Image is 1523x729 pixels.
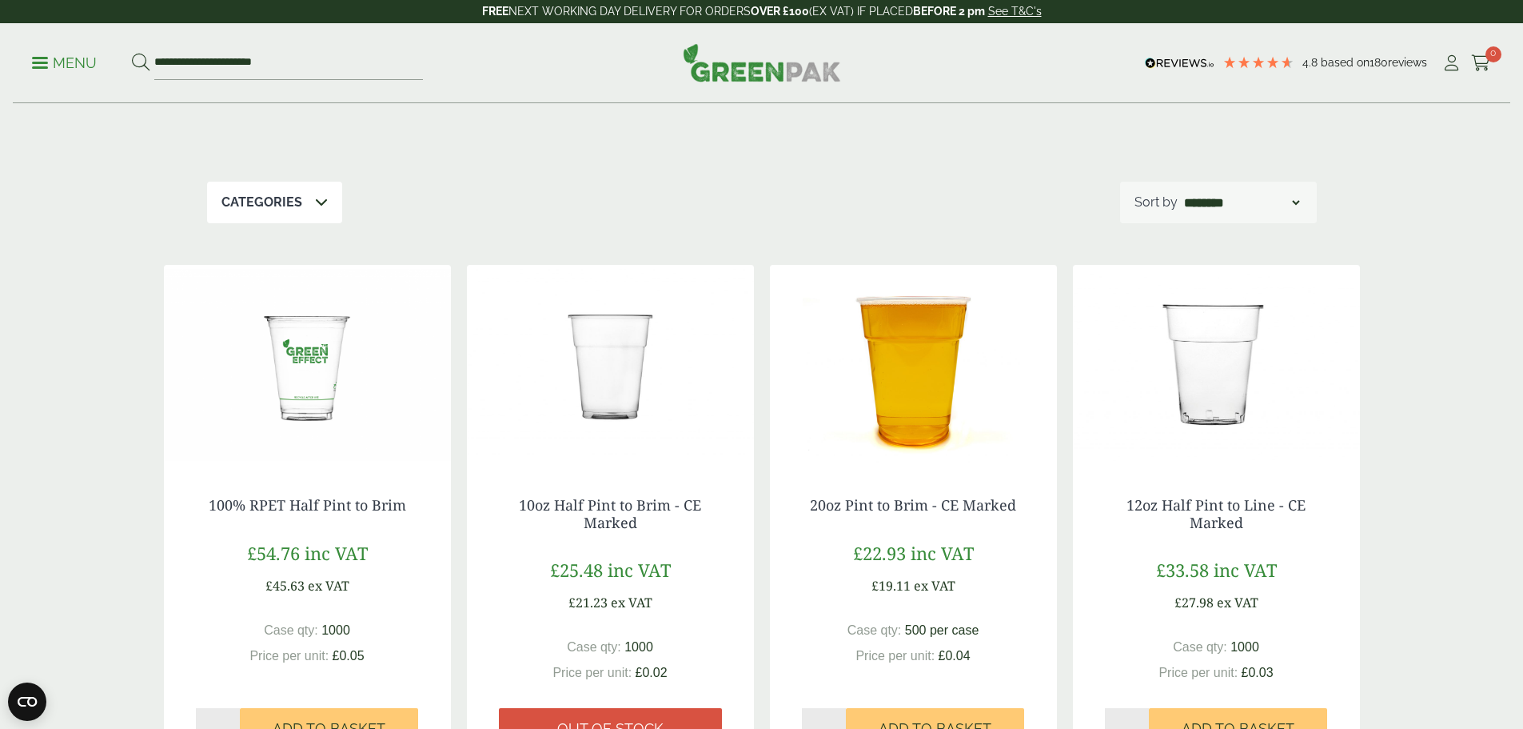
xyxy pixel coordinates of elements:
[1370,56,1388,69] span: 180
[939,649,971,663] span: £0.04
[550,558,603,582] span: £25.48
[1217,594,1258,611] span: ex VAT
[988,5,1042,18] a: See T&C's
[305,541,368,565] span: inc VAT
[1073,265,1360,465] img: 12oz Half Pint to Line - CE Marked -0
[608,558,671,582] span: inc VAT
[636,666,668,679] span: £0.02
[209,495,406,515] a: 100% RPET Half Pint to Brim
[810,495,1016,515] a: 20oz Pint to Brim - CE Marked
[321,623,350,637] span: 1000
[1156,558,1209,582] span: £33.58
[855,649,935,663] span: Price per unit:
[1214,558,1277,582] span: inc VAT
[1302,56,1321,69] span: 4.8
[467,265,754,465] img: 10oz Half Pint to Brim - CE Marked -0
[905,623,979,637] span: 500 per case
[1471,55,1491,71] i: Cart
[1242,666,1274,679] span: £0.03
[249,649,329,663] span: Price per unit:
[247,541,300,565] span: £54.76
[1158,666,1238,679] span: Price per unit:
[624,640,653,654] span: 1000
[333,649,365,663] span: £0.05
[264,623,318,637] span: Case qty:
[1174,594,1214,611] span: £27.98
[871,577,911,595] span: £19.11
[221,193,302,212] p: Categories
[552,666,632,679] span: Price per unit:
[1181,193,1302,212] select: Shop order
[611,594,652,611] span: ex VAT
[308,577,349,595] span: ex VAT
[32,54,97,70] a: Menu
[1230,640,1259,654] span: 1000
[1134,193,1178,212] p: Sort by
[1173,640,1227,654] span: Case qty:
[911,541,974,565] span: inc VAT
[164,265,451,465] img: half pint pic 2
[913,5,985,18] strong: BEFORE 2 pm
[1388,56,1427,69] span: reviews
[265,577,305,595] span: £45.63
[914,577,955,595] span: ex VAT
[8,683,46,721] button: Open CMP widget
[1145,58,1214,69] img: REVIEWS.io
[847,623,902,637] span: Case qty:
[567,640,621,654] span: Case qty:
[1222,55,1294,70] div: 4.78 Stars
[1441,55,1461,71] i: My Account
[853,541,906,565] span: £22.93
[568,594,608,611] span: £21.23
[32,54,97,73] p: Menu
[751,5,809,18] strong: OVER £100
[770,265,1057,465] img: IMG_5408
[1321,56,1370,69] span: Based on
[482,5,508,18] strong: FREE
[1471,51,1491,75] a: 0
[683,43,841,82] img: GreenPak Supplies
[1126,495,1306,532] a: 12oz Half Pint to Line - CE Marked
[1485,46,1501,62] span: 0
[519,495,701,532] a: 10oz Half Pint to Brim - CE Marked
